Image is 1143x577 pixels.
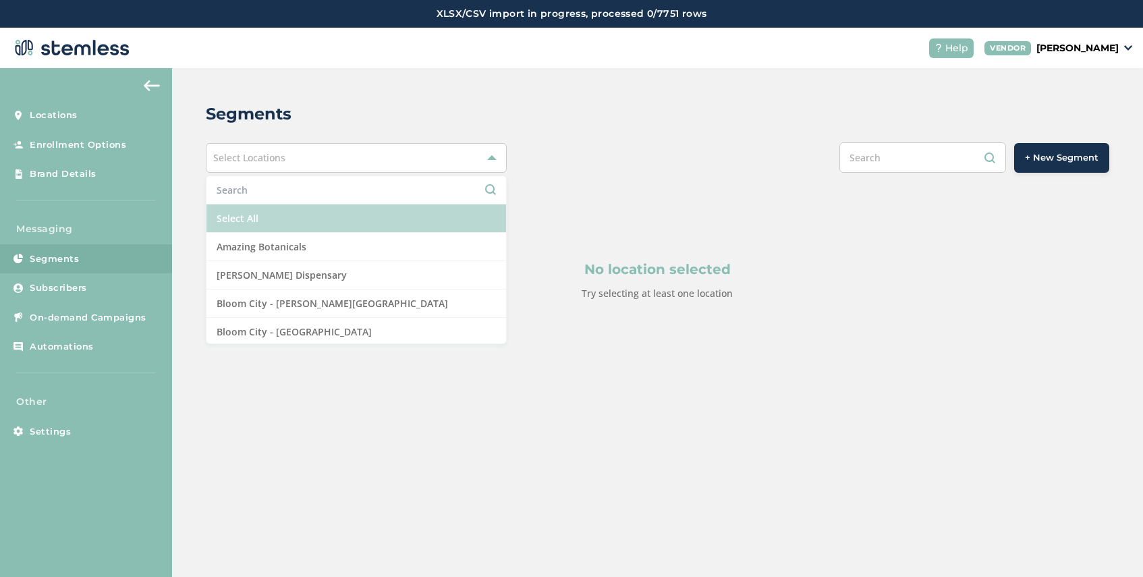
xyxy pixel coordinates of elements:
iframe: Chat Widget [1076,512,1143,577]
div: VENDOR [984,41,1031,55]
input: Search [217,183,496,197]
label: XLSX/CSV import in progress, processed 0/7751 rows [13,7,1130,21]
li: Bloom City - [GEOGRAPHIC_DATA] [206,318,506,346]
li: Amazing Botanicals [206,233,506,261]
span: Subscribers [30,281,87,295]
img: icon-help-white-03924b79.svg [935,44,943,52]
p: No location selected [271,259,1044,279]
li: Select All [206,204,506,233]
p: [PERSON_NAME] [1036,41,1119,55]
button: + New Segment [1014,143,1109,173]
li: [PERSON_NAME] Dispensary [206,261,506,290]
span: Automations [30,340,94,354]
label: Try selecting at least one location [582,287,733,300]
input: Search [839,142,1006,173]
span: Settings [30,425,71,439]
li: Bloom City - [PERSON_NAME][GEOGRAPHIC_DATA] [206,290,506,318]
span: Enrollment Options [30,138,126,152]
span: Help [945,41,968,55]
span: On-demand Campaigns [30,311,146,325]
span: Brand Details [30,167,96,181]
h2: Segments [206,102,291,126]
img: icon-arrow-back-accent-c549486e.svg [144,80,160,91]
span: + New Segment [1025,151,1098,165]
img: logo-dark-0685b13c.svg [11,34,130,61]
span: Locations [30,109,78,122]
span: Segments [30,252,79,266]
img: icon_down-arrow-small-66adaf34.svg [1124,45,1132,51]
span: Select Locations [213,151,285,164]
